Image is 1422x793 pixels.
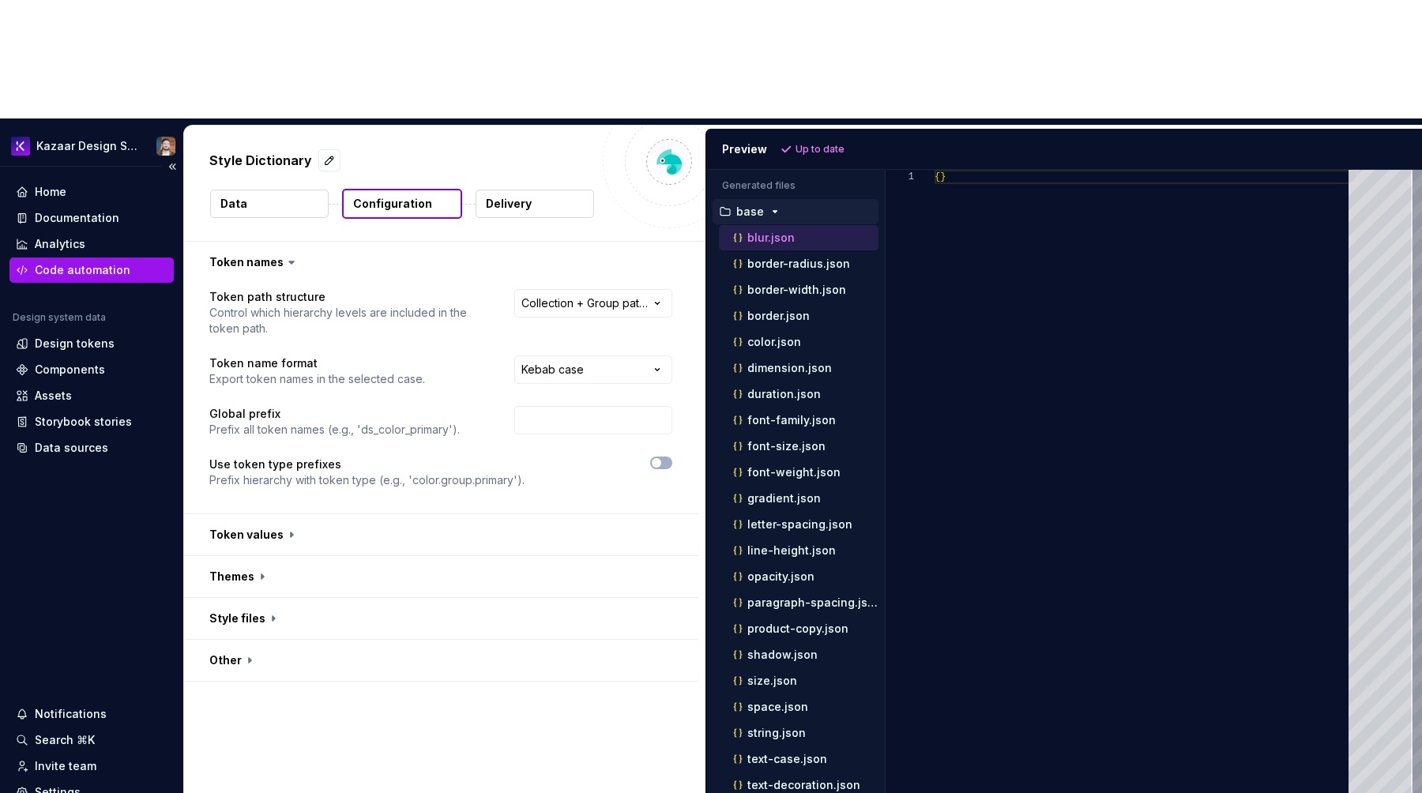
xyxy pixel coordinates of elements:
[3,129,180,163] button: Kazaar Design SystemFrederic
[35,414,132,430] div: Storybook stories
[209,305,486,336] p: Control which hierarchy levels are included in the token path.
[719,542,878,559] button: line-height.json
[719,750,878,768] button: text-case.json
[747,622,848,635] p: product-copy.json
[11,137,30,156] img: 430d0a0e-ca13-4282-b224-6b37fab85464.png
[719,359,878,377] button: dimension.json
[747,648,818,661] p: shadow.json
[210,190,329,218] button: Data
[9,435,174,460] a: Data sources
[747,257,850,270] p: border-radius.json
[353,196,432,212] p: Configuration
[747,570,814,583] p: opacity.json
[9,754,174,779] a: Invite team
[209,422,460,438] p: Prefix all token names (e.g., 'ds_color_primary').
[935,171,940,182] span: {
[747,727,806,739] p: string.json
[747,492,821,505] p: gradient.json
[476,190,594,218] button: Delivery
[209,472,525,488] p: Prefix hierarchy with token type (e.g., 'color.group.primary').
[35,440,108,456] div: Data sources
[209,406,460,422] p: Global prefix
[161,156,183,178] button: Collapse sidebar
[9,727,174,753] button: Search ⌘K
[9,179,174,205] a: Home
[940,171,946,182] span: }
[36,138,137,154] div: Kazaar Design System
[747,362,832,374] p: dimension.json
[719,307,878,325] button: border.json
[747,284,846,296] p: border-width.json
[35,236,85,252] div: Analytics
[747,544,836,557] p: line-height.json
[747,440,826,453] p: font-size.json
[719,568,878,585] button: opacity.json
[156,137,175,156] img: Frederic
[747,518,852,531] p: letter-spacing.json
[886,170,914,184] div: 1
[35,388,72,404] div: Assets
[719,229,878,246] button: blur.json
[747,779,860,791] p: text-decoration.json
[719,698,878,716] button: space.json
[747,596,878,609] p: paragraph-spacing.json
[719,255,878,272] button: border-radius.json
[719,620,878,637] button: product-copy.json
[220,196,247,212] p: Data
[719,464,878,481] button: font-weight.json
[719,672,878,690] button: size.json
[9,331,174,356] a: Design tokens
[9,409,174,434] a: Storybook stories
[9,257,174,283] a: Code automation
[719,516,878,533] button: letter-spacing.json
[719,646,878,663] button: shadow.json
[9,383,174,408] a: Assets
[713,203,878,220] button: base
[209,371,425,387] p: Export token names in the selected case.
[35,210,119,226] div: Documentation
[9,357,174,382] a: Components
[719,281,878,299] button: border-width.json
[719,333,878,351] button: color.json
[747,466,841,479] p: font-weight.json
[719,490,878,507] button: gradient.json
[209,355,425,371] p: Token name format
[719,385,878,403] button: duration.json
[747,675,797,687] p: size.json
[747,753,827,765] p: text-case.json
[9,231,174,257] a: Analytics
[342,189,462,219] button: Configuration
[796,143,845,156] p: Up to date
[35,362,105,378] div: Components
[719,412,878,429] button: font-family.json
[35,732,95,748] div: Search ⌘K
[722,141,767,157] div: Preview
[35,706,107,722] div: Notifications
[719,438,878,455] button: font-size.json
[747,414,836,427] p: font-family.json
[209,457,525,472] p: Use token type prefixes
[35,336,115,351] div: Design tokens
[719,724,878,742] button: string.json
[35,262,130,278] div: Code automation
[209,151,312,170] p: Style Dictionary
[209,289,486,305] p: Token path structure
[719,594,878,611] button: paragraph-spacing.json
[747,388,821,400] p: duration.json
[9,205,174,231] a: Documentation
[35,758,96,774] div: Invite team
[722,179,869,192] p: Generated files
[747,231,795,244] p: blur.json
[486,196,532,212] p: Delivery
[747,336,801,348] p: color.json
[13,311,106,324] div: Design system data
[9,701,174,727] button: Notifications
[35,184,66,200] div: Home
[747,310,810,322] p: border.json
[747,701,808,713] p: space.json
[736,205,764,218] p: base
